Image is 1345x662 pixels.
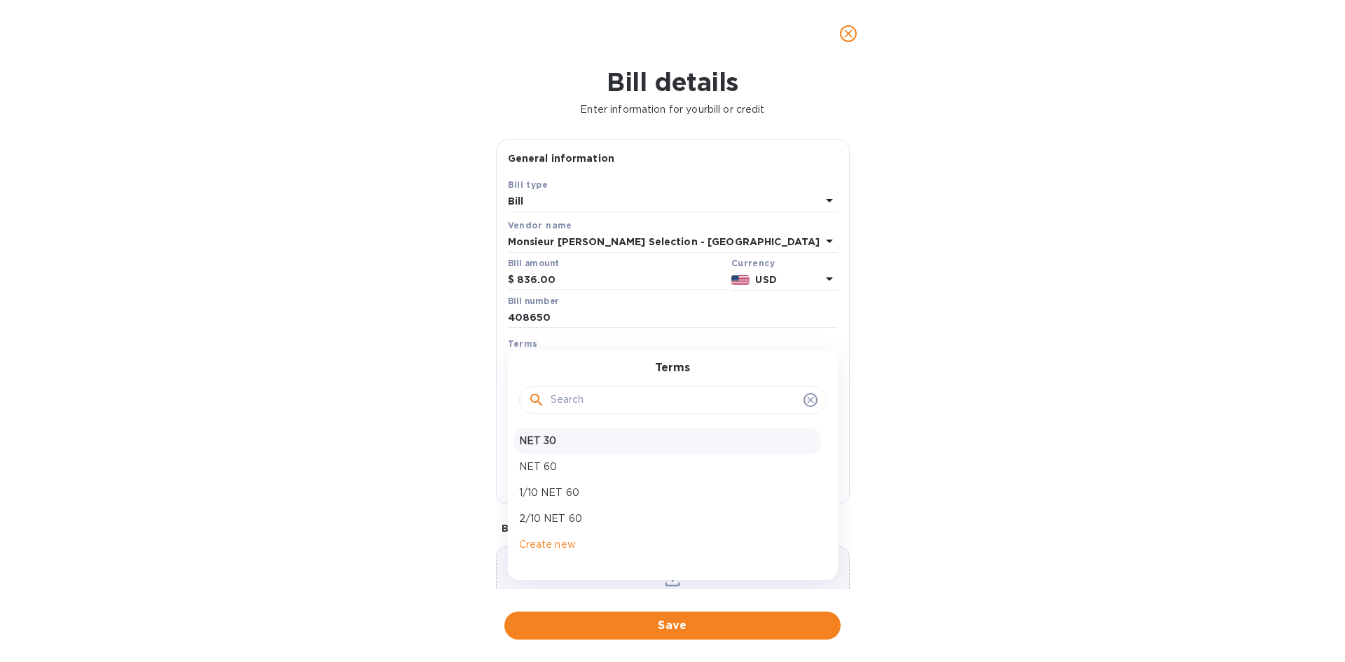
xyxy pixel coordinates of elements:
input: $ Enter bill amount [517,270,726,291]
p: Select terms [508,354,571,368]
p: Enter information for your bill or credit [11,102,1334,117]
label: Bill number [508,297,558,305]
p: Create new [519,537,815,552]
span: Save [516,617,829,634]
input: Search [551,389,798,411]
div: $ [508,270,517,291]
p: Bill image [502,521,844,535]
b: Terms [508,338,538,349]
b: Bill type [508,179,549,190]
b: General information [508,153,615,164]
input: Enter bill number [508,308,838,329]
p: NET 30 [519,434,815,448]
img: USD [731,275,750,285]
label: Bill amount [508,259,558,268]
button: Save [504,612,841,640]
b: Monsieur [PERSON_NAME] Selection - [GEOGRAPHIC_DATA] [508,236,820,247]
button: close [832,17,865,50]
b: Currency [731,258,775,268]
b: Bill [508,195,524,207]
b: Vendor name [508,220,572,230]
h3: Terms [655,361,690,375]
b: USD [755,274,776,285]
p: NET 60 [519,460,815,474]
p: 1/10 NET 60 [519,485,815,500]
h1: Bill details [11,67,1334,97]
p: 2/10 NET 60 [519,511,815,526]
